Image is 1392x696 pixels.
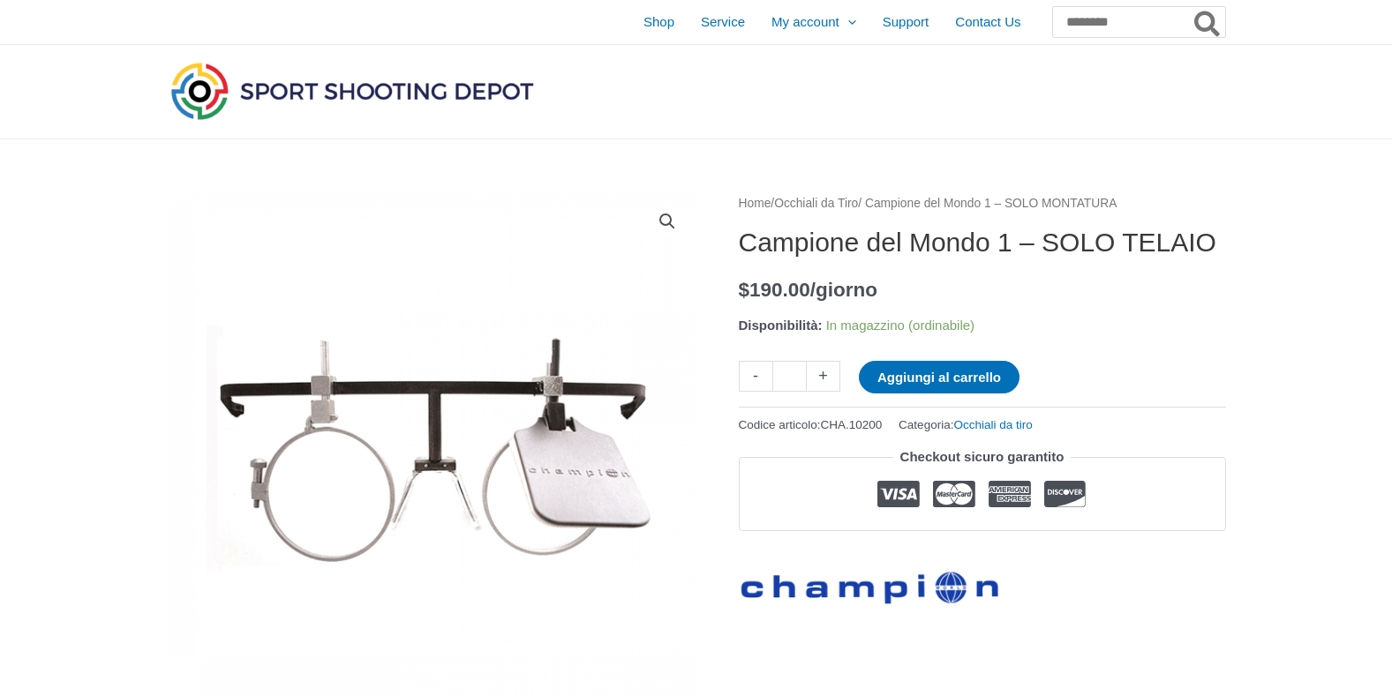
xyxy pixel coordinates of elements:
[826,318,974,333] span: In magazzino (ordinabile)
[893,445,1072,469] legend: Checkout sicuro garantito
[739,192,1226,215] nav: Pangrattato
[739,558,1004,608] a: Champion
[739,227,1226,258] h1: Campione del Mondo 1 – SOLO TELAIO
[807,361,840,392] a: +
[739,414,883,436] span: Codice articolo:
[739,279,750,301] span: $
[739,318,823,333] span: Disponibilità:
[899,414,1033,436] span: Categoria:
[1191,7,1225,37] button: Search
[821,418,883,431] span: CHA.10200
[739,197,771,210] a: Home
[167,58,538,123] img: Deposito di tiro sportivo
[772,361,807,392] input: Quantità del prodotto
[739,361,772,392] a: -
[651,206,683,237] a: Visualizza la galleria di immagini a schermo intero
[774,197,858,210] a: Occhiali da Tiro
[859,361,1020,393] button: Aggiungi al carrello
[739,279,878,301] bdi: 190.00/giorno
[953,418,1032,431] a: Occhiali da tiro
